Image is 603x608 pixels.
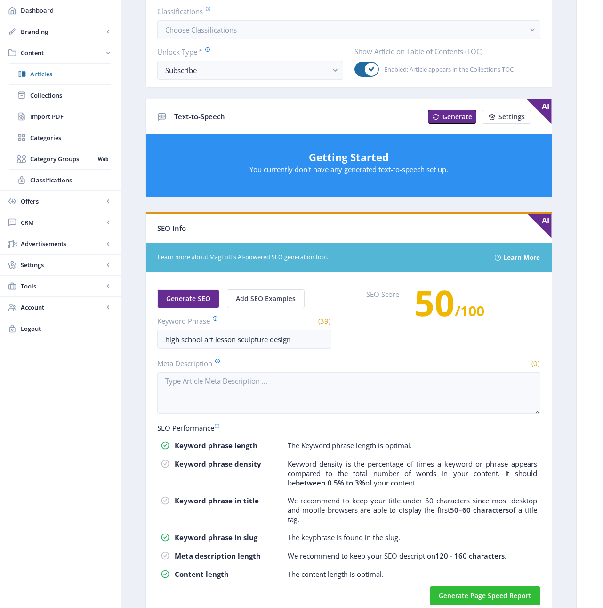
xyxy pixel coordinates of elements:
span: AI [527,214,552,238]
button: Choose Classifications [157,20,540,39]
b: 120 - 160 characters [435,551,505,560]
span: Enabled: Article appears in the Collections TOC [379,64,514,75]
strong: Meta description length [175,551,261,560]
h3: /100 [414,293,484,320]
button: Add SEO Examples [227,289,305,308]
label: Keyword Phrase [157,316,241,326]
span: Logout [21,324,113,333]
span: Branding [21,27,104,36]
span: Add SEO Examples [236,295,296,303]
a: Category GroupsWeb [9,148,111,169]
div: Subscribe [165,65,328,76]
span: Content [21,48,104,58]
button: Generate SEO [157,289,219,308]
nb-badge: Web [95,154,111,164]
label: SEO Score [366,289,399,335]
a: New page [422,110,476,124]
label: Meta Description [157,358,345,369]
span: Choose Classifications [165,25,237,34]
span: Dashboard [21,6,113,15]
p: The content length is optimal. [288,569,384,579]
p: The Keyword phrase length is optimal. [288,441,412,450]
button: Subscribe [157,61,343,80]
strong: Keyword phrase in slug [175,533,257,542]
p: We recommend to keep your SEO description . [288,551,507,560]
button: Generate [428,110,476,124]
span: Categories [30,133,111,142]
span: AI [527,99,552,124]
span: Learn more about MagLoft's AI-powered SEO generation tool. [158,253,484,262]
b: 50–60 characters [450,505,509,515]
div: SEO Performance [157,423,540,433]
span: Settings [21,260,104,270]
input: Type Article Keyword Phrase ... [157,330,331,349]
p: Keyword density is the percentage of times a keyword or phrase appears compared to the total numb... [288,459,537,487]
a: Collections [9,85,111,106]
span: Settings [498,113,525,121]
p: You currently don't have any generated text-to-speech set up. [155,164,542,174]
strong: Content length [175,569,229,579]
span: SEO Info [157,223,186,233]
p: The keyphrase is found in the slug. [288,533,400,542]
span: (0) [530,359,540,368]
strong: Keyword phrase density [175,459,261,468]
p: We recommend to keep your title under 60 characters since most desktop and mobile browsers are ab... [288,496,537,524]
span: (39) [317,316,331,326]
label: Show Article on Table of Contents (TOC) [354,47,533,56]
span: CRM [21,218,104,227]
a: Import PDF [9,106,111,127]
span: Category Groups [30,154,95,164]
span: Text-to-Speech [174,112,225,121]
span: Offers [21,197,104,206]
b: between 0.5% to 3% [296,478,365,487]
strong: Keyword phrase length [175,441,257,450]
span: Generate SEO [166,295,210,303]
span: 50 [414,279,455,327]
a: New page [476,110,531,124]
label: Classifications [157,6,533,16]
a: Learn More [503,250,540,265]
span: Advertisements [21,239,104,248]
span: Tools [21,281,104,291]
span: Classifications [30,175,111,185]
label: Unlock Type [157,47,336,57]
span: Generate [442,113,472,121]
strong: Keyword phrase in title [175,496,259,505]
h5: Getting Started [155,149,542,164]
span: Collections [30,90,111,100]
app-collection-view: Text-to-Speech [145,99,552,197]
span: Articles [30,69,111,79]
button: Settings [482,110,531,124]
a: Categories [9,127,111,148]
span: Account [21,303,104,312]
a: Articles [9,64,111,84]
a: Classifications [9,170,111,190]
span: Import PDF [30,112,111,121]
